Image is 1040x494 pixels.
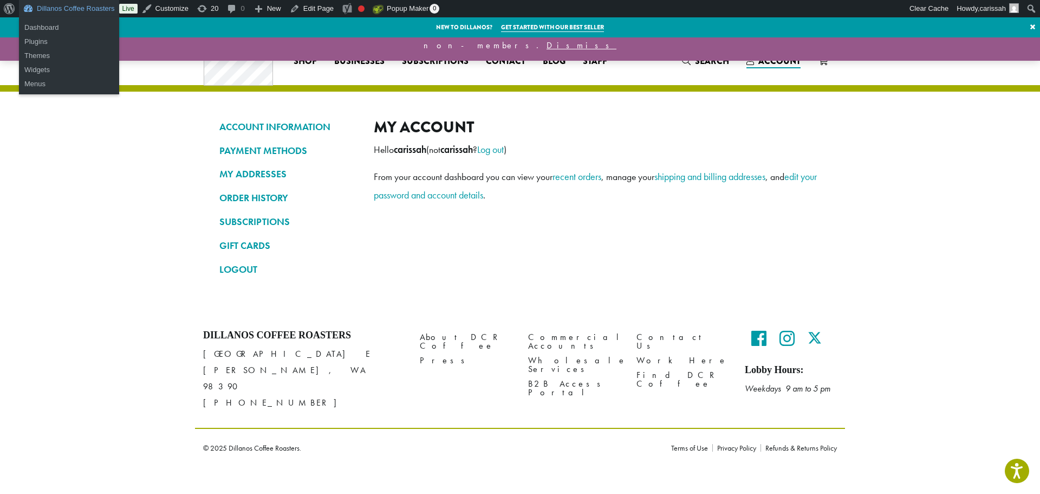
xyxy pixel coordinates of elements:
a: Dashboard [19,21,119,35]
span: 0 [430,4,439,14]
a: Find DCR Coffee [636,368,729,392]
span: Search [695,55,729,67]
a: Staff [574,53,616,70]
a: Commercial Accounts [528,330,620,353]
nav: Account pages [219,118,357,287]
a: GIFT CARDS [219,236,357,255]
a: Get started with our best seller [501,23,604,32]
span: Shop [294,55,317,68]
a: Live [119,4,138,14]
a: shipping and billing addresses [654,170,765,183]
strong: carissah [440,144,473,156]
h4: Dillanos Coffee Roasters [203,330,404,342]
span: Businesses [334,55,385,68]
ul: Dillanos Coffee Roasters [19,46,119,94]
a: Contact Us [636,330,729,353]
p: Hello (not ? ) [374,140,821,159]
a: Menus [19,77,119,91]
a: About DCR Coffee [420,330,512,353]
strong: carissah [394,144,426,156]
h5: Lobby Hours: [745,364,837,376]
a: Refunds & Returns Policy [760,444,837,452]
a: Themes [19,49,119,63]
p: © 2025 Dillanos Coffee Roasters. [203,444,655,452]
a: ACCOUNT INFORMATION [219,118,357,136]
a: LOGOUT [219,260,357,279]
span: Blog [543,55,565,68]
a: Privacy Policy [712,444,760,452]
a: B2B Access Portal [528,377,620,400]
em: Weekdays 9 am to 5 pm [745,383,830,394]
a: Terms of Use [671,444,712,452]
a: Log out [477,143,504,156]
a: Work Here [636,354,729,368]
a: Shop [285,53,326,70]
p: From your account dashboard you can view your , manage your , and . [374,168,821,204]
a: Plugins [19,35,119,49]
a: Press [420,354,512,368]
span: Subscriptions [402,55,469,68]
a: ORDER HISTORY [219,189,357,207]
a: SUBSCRIPTIONS [219,213,357,231]
div: Focus keyphrase not set [358,5,365,12]
ul: Dillanos Coffee Roasters [19,17,119,52]
p: [GEOGRAPHIC_DATA] E [PERSON_NAME], WA 98390 [PHONE_NUMBER] [203,346,404,411]
a: MY ADDRESSES [219,165,357,183]
span: Contact [486,55,525,68]
a: × [1025,17,1040,37]
a: Widgets [19,63,119,77]
a: Dismiss [547,40,616,51]
span: carissah [980,4,1006,12]
span: Account [758,55,801,67]
h2: My account [374,118,821,137]
a: Wholesale Services [528,354,620,377]
a: recent orders [552,170,601,183]
a: PAYMENT METHODS [219,142,357,160]
a: Search [673,52,738,70]
span: Staff [583,55,607,68]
